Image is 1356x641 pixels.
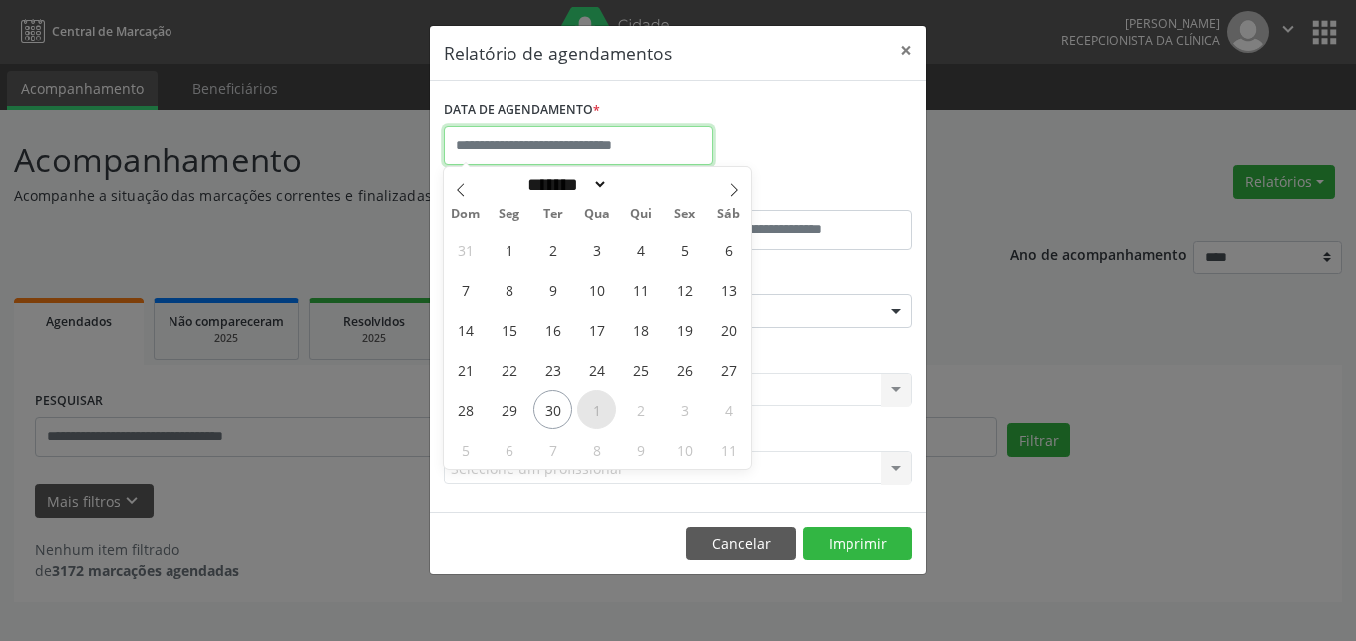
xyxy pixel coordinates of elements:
button: Imprimir [803,527,912,561]
span: Outubro 8, 2025 [577,430,616,469]
span: Sex [663,208,707,221]
span: Setembro 4, 2025 [621,230,660,269]
span: Setembro 2, 2025 [533,230,572,269]
span: Setembro 6, 2025 [709,230,748,269]
span: Setembro 30, 2025 [533,390,572,429]
span: Setembro 7, 2025 [446,270,485,309]
span: Outubro 2, 2025 [621,390,660,429]
span: Setembro 19, 2025 [665,310,704,349]
input: Year [608,174,674,195]
span: Setembro 22, 2025 [490,350,528,389]
span: Setembro 10, 2025 [577,270,616,309]
span: Setembro 20, 2025 [709,310,748,349]
span: Outubro 9, 2025 [621,430,660,469]
span: Dom [444,208,488,221]
span: Outubro 10, 2025 [665,430,704,469]
label: DATA DE AGENDAMENTO [444,95,600,126]
span: Setembro 27, 2025 [709,350,748,389]
span: Setembro 15, 2025 [490,310,528,349]
span: Seg [488,208,531,221]
span: Qui [619,208,663,221]
span: Setembro 29, 2025 [490,390,528,429]
span: Setembro 18, 2025 [621,310,660,349]
span: Outubro 6, 2025 [490,430,528,469]
span: Setembro 25, 2025 [621,350,660,389]
span: Outubro 4, 2025 [709,390,748,429]
button: Cancelar [686,527,796,561]
h5: Relatório de agendamentos [444,40,672,66]
span: Setembro 13, 2025 [709,270,748,309]
span: Ter [531,208,575,221]
button: Close [886,26,926,75]
select: Month [520,174,608,195]
span: Setembro 11, 2025 [621,270,660,309]
span: Setembro 26, 2025 [665,350,704,389]
span: Setembro 23, 2025 [533,350,572,389]
span: Setembro 3, 2025 [577,230,616,269]
span: Setembro 21, 2025 [446,350,485,389]
span: Setembro 12, 2025 [665,270,704,309]
span: Setembro 14, 2025 [446,310,485,349]
span: Sáb [707,208,751,221]
span: Outubro 1, 2025 [577,390,616,429]
span: Agosto 31, 2025 [446,230,485,269]
span: Setembro 28, 2025 [446,390,485,429]
span: Outubro 7, 2025 [533,430,572,469]
span: Setembro 1, 2025 [490,230,528,269]
span: Qua [575,208,619,221]
span: Setembro 17, 2025 [577,310,616,349]
span: Outubro 11, 2025 [709,430,748,469]
label: ATÉ [683,179,912,210]
span: Setembro 8, 2025 [490,270,528,309]
span: Outubro 5, 2025 [446,430,485,469]
span: Setembro 5, 2025 [665,230,704,269]
span: Outubro 3, 2025 [665,390,704,429]
span: Setembro 9, 2025 [533,270,572,309]
span: Setembro 24, 2025 [577,350,616,389]
span: Setembro 16, 2025 [533,310,572,349]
